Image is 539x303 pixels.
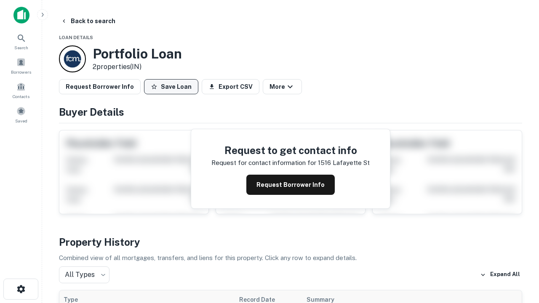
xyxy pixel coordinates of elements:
span: Borrowers [11,69,31,75]
p: 1516 lafayette st [318,158,370,168]
button: Request Borrower Info [59,79,141,94]
button: More [263,79,302,94]
a: Search [3,30,40,53]
img: capitalize-icon.png [13,7,29,24]
button: Back to search [57,13,119,29]
span: Search [14,44,28,51]
span: Loan Details [59,35,93,40]
a: Contacts [3,79,40,101]
p: Request for contact information for [211,158,316,168]
iframe: Chat Widget [497,209,539,249]
p: Combined view of all mortgages, transfers, and liens for this property. Click any row to expand d... [59,253,522,263]
button: Request Borrower Info [246,175,335,195]
span: Contacts [13,93,29,100]
button: Expand All [478,268,522,281]
p: 2 properties (IN) [93,62,182,72]
a: Saved [3,103,40,126]
span: Saved [15,117,27,124]
a: Borrowers [3,54,40,77]
h3: Portfolio Loan [93,46,182,62]
button: Save Loan [144,79,198,94]
div: All Types [59,266,109,283]
h4: Buyer Details [59,104,522,120]
button: Export CSV [202,79,259,94]
h4: Property History [59,234,522,250]
h4: Request to get contact info [211,143,370,158]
